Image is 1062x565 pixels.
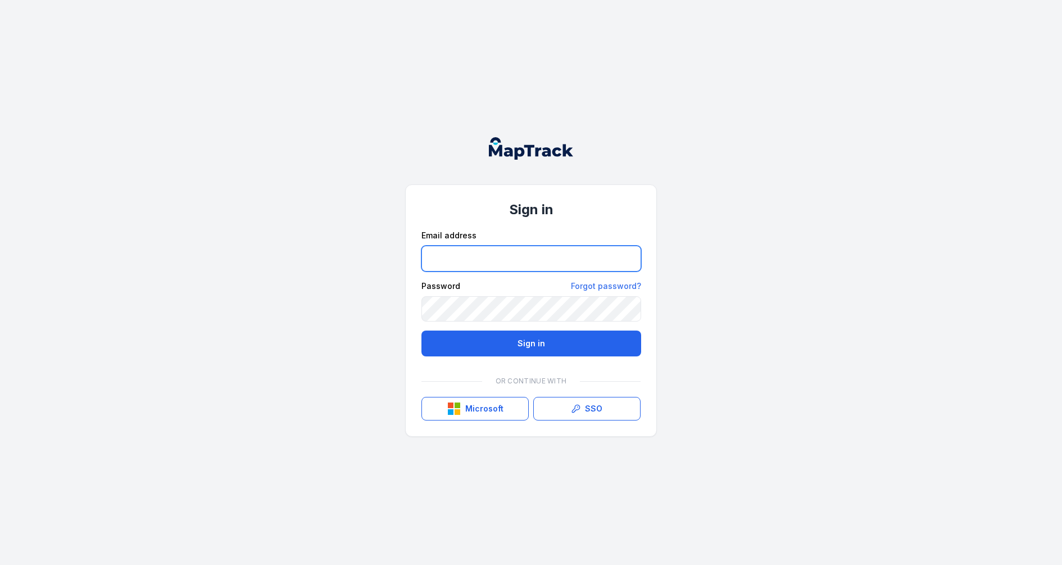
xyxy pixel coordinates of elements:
[421,201,641,219] h1: Sign in
[421,281,460,292] label: Password
[533,397,641,421] a: SSO
[421,331,641,356] button: Sign in
[421,230,476,241] label: Email address
[421,397,529,421] button: Microsoft
[471,137,591,160] nav: Global
[571,281,641,292] a: Forgot password?
[421,370,641,392] div: Or continue with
